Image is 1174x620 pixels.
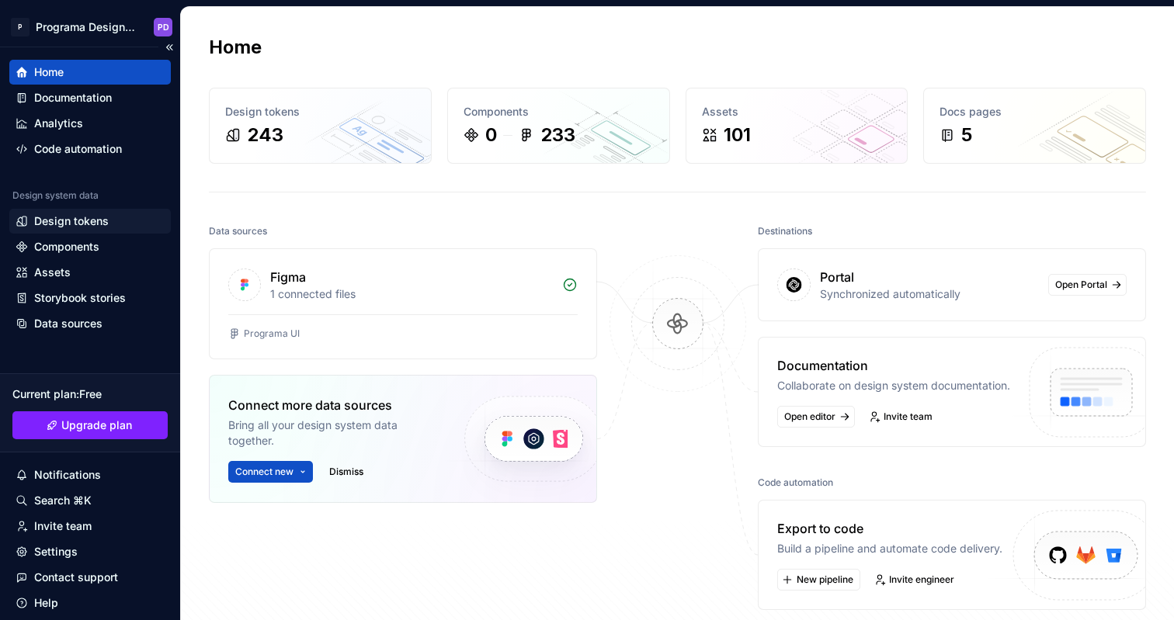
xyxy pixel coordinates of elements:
a: Settings [9,539,171,564]
span: Invite team [884,410,933,423]
div: Code automation [758,472,833,494]
div: Assets [34,265,71,280]
div: Docs pages [940,104,1130,119]
div: Invite team [34,518,92,534]
div: Connect more data sources [228,396,438,414]
div: Storybook stories [34,290,126,306]
div: Design system data [12,189,99,202]
div: Components [34,239,99,255]
button: Collapse sidebar [158,36,180,58]
a: Design tokens [9,209,171,234]
a: Components0233 [447,88,670,164]
div: Data sources [34,316,102,331]
a: Code automation [9,137,171,161]
button: Connect new [228,461,313,483]
div: Code automation [34,141,122,157]
div: Collaborate on design system documentation. [777,378,1010,393]
a: Home [9,60,171,85]
a: Analytics [9,111,171,136]
a: Data sources [9,311,171,336]
span: Open Portal [1055,279,1107,291]
div: Documentation [34,90,112,106]
span: New pipeline [797,573,853,586]
div: Home [34,64,64,80]
h2: Home [209,35,262,60]
div: Design tokens [34,213,109,229]
button: Help [9,591,171,615]
a: Open Portal [1048,274,1127,296]
a: Components [9,234,171,259]
div: Data sources [209,220,267,242]
button: Contact support [9,565,171,590]
div: Search ⌘K [34,493,92,508]
span: Open editor [784,410,835,423]
div: Export to code [777,519,1002,538]
div: Bring all your design system data together. [228,417,438,449]
span: Dismiss [329,466,363,478]
a: Figma1 connected filesPrograma UI [209,248,597,359]
span: Upgrade plan [61,417,132,433]
span: Invite engineer [889,573,954,586]
a: Storybook stories [9,286,171,310]
div: PD [158,21,169,33]
a: Assets101 [686,88,908,164]
div: 5 [961,123,972,147]
div: Figma [270,268,306,286]
div: Documentation [777,356,1010,375]
a: Upgrade plan [12,411,168,439]
a: Invite team [864,406,940,428]
button: New pipeline [777,569,860,591]
a: Documentation [9,85,171,110]
div: Portal [820,268,854,286]
div: 233 [540,123,575,147]
div: Design tokens [225,104,415,119]
a: Invite engineer [870,569,961,591]
a: Assets [9,260,171,285]
div: Assets [702,104,892,119]
div: Analytics [34,116,83,131]
div: Destinations [758,220,812,242]
div: Contact support [34,570,118,585]
div: Build a pipeline and automate code delivery. [777,541,1002,556]
a: Design tokens243 [209,88,432,164]
div: 0 [485,123,497,147]
button: PPrograma Design SystemPD [3,10,177,43]
a: Docs pages5 [923,88,1146,164]
div: Notifications [34,467,101,483]
div: Settings [34,544,78,559]
div: 243 [247,123,283,147]
div: Programa UI [244,327,300,340]
div: Current plan : Free [12,386,168,402]
div: 101 [724,123,751,147]
a: Invite team [9,514,171,539]
div: Components [464,104,654,119]
div: Synchronized automatically [820,286,1039,302]
span: Connect new [235,466,293,478]
div: 1 connected files [270,286,553,302]
div: P [11,18,30,36]
a: Open editor [777,406,855,428]
div: Programa Design System [36,19,135,35]
button: Search ⌘K [9,488,171,513]
button: Dismiss [322,461,370,483]
div: Help [34,595,58,611]
button: Notifications [9,462,171,487]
